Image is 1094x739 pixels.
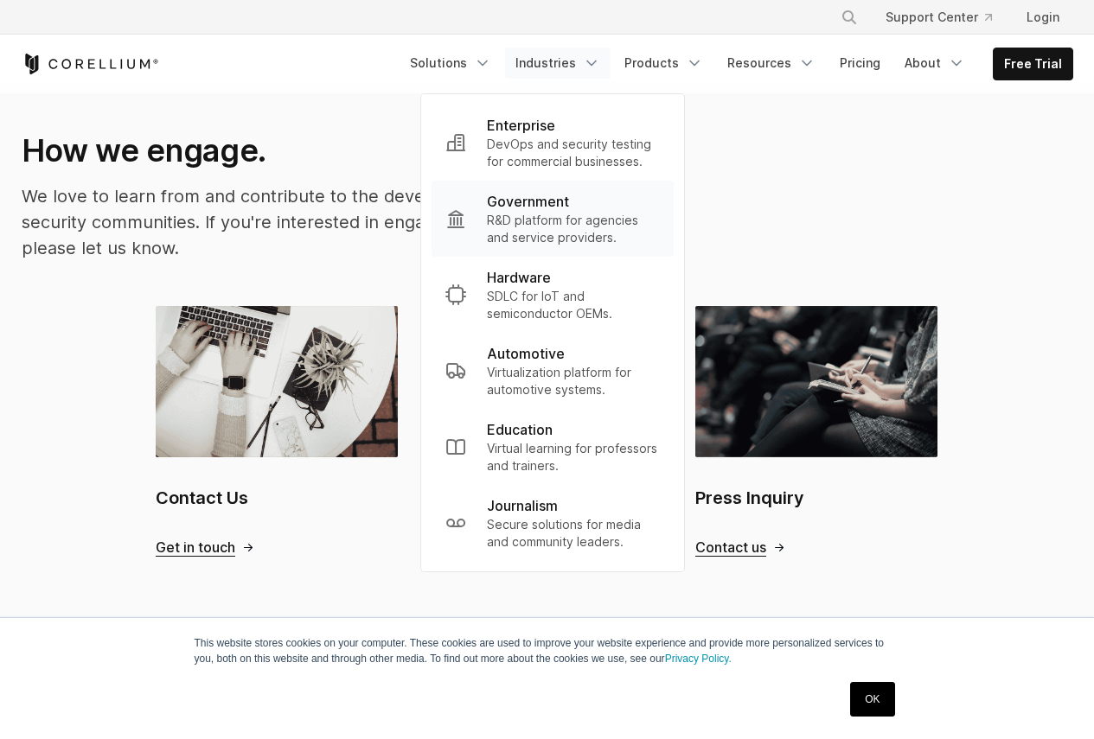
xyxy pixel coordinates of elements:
a: Solutions [400,48,502,79]
p: SDLC for IoT and semiconductor OEMs. [487,288,660,322]
p: Enterprise [487,115,555,136]
div: Navigation Menu [820,2,1073,33]
p: DevOps and security testing for commercial businesses. [487,136,660,170]
a: Contact Us Contact Us Get in touch [156,306,398,556]
a: Free Trial [994,48,1072,80]
h2: Contact Us [156,485,398,511]
p: Virtual learning for professors and trainers. [487,440,660,475]
a: Government R&D platform for agencies and service providers. [432,181,674,257]
p: Education [487,419,553,440]
a: Privacy Policy. [665,653,732,665]
a: Products [614,48,713,79]
a: About [894,48,976,79]
p: We love to learn from and contribute to the developer and security communities. If you're interes... [22,183,530,261]
p: Hardware [487,267,551,288]
p: Virtualization platform for automotive systems. [487,364,660,398]
a: Enterprise DevOps and security testing for commercial businesses. [432,105,674,181]
p: Journalism [487,495,558,516]
a: Industries [505,48,611,79]
h2: Press Inquiry [695,485,937,511]
h2: How we engage. [22,131,530,169]
a: Automotive Virtualization platform for automotive systems. [432,333,674,409]
a: Corellium Home [22,54,159,74]
a: Pricing [829,48,891,79]
a: Login [1013,2,1073,33]
p: Automotive [487,343,565,364]
p: Secure solutions for media and community leaders. [487,516,660,551]
a: Hardware SDLC for IoT and semiconductor OEMs. [432,257,674,333]
img: Contact Us [156,306,398,456]
a: OK [850,682,894,717]
a: Journalism Secure solutions for media and community leaders. [432,485,674,561]
div: Navigation Menu [400,48,1073,80]
p: This website stores cookies on your computer. These cookies are used to improve your website expe... [195,635,900,666]
a: Press Inquiry Press Inquiry Contact us [695,306,937,556]
a: Resources [717,48,826,79]
button: Search [834,2,865,33]
p: R&D platform for agencies and service providers. [487,212,660,246]
img: Press Inquiry [695,306,937,456]
a: Education Virtual learning for professors and trainers. [432,409,674,485]
a: Support Center [872,2,1006,33]
span: Get in touch [156,538,235,557]
p: Government [487,191,569,212]
span: Contact us [695,538,766,557]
